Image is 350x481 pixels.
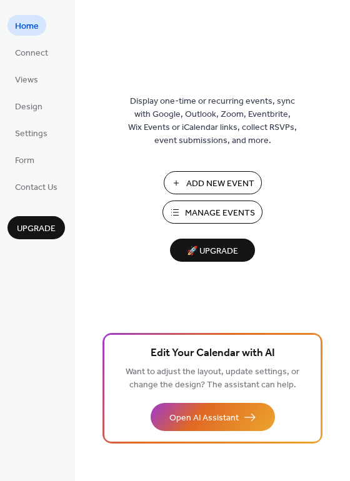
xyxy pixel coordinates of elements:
[15,101,42,114] span: Design
[164,171,262,194] button: Add New Event
[7,42,56,62] a: Connect
[7,96,50,116] a: Design
[169,412,239,425] span: Open AI Assistant
[15,74,38,87] span: Views
[15,20,39,33] span: Home
[7,15,46,36] a: Home
[15,47,48,60] span: Connect
[7,69,46,89] a: Views
[151,345,275,362] span: Edit Your Calendar with AI
[186,177,254,191] span: Add New Event
[177,243,247,260] span: 🚀 Upgrade
[15,127,47,141] span: Settings
[128,95,297,147] span: Display one-time or recurring events, sync with Google, Outlook, Zoom, Eventbrite, Wix Events or ...
[17,222,56,236] span: Upgrade
[15,181,57,194] span: Contact Us
[162,201,262,224] button: Manage Events
[185,207,255,220] span: Manage Events
[7,122,55,143] a: Settings
[15,154,34,167] span: Form
[7,216,65,239] button: Upgrade
[170,239,255,262] button: 🚀 Upgrade
[151,403,275,431] button: Open AI Assistant
[7,176,65,197] a: Contact Us
[7,149,42,170] a: Form
[126,364,299,394] span: Want to adjust the layout, update settings, or change the design? The assistant can help.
